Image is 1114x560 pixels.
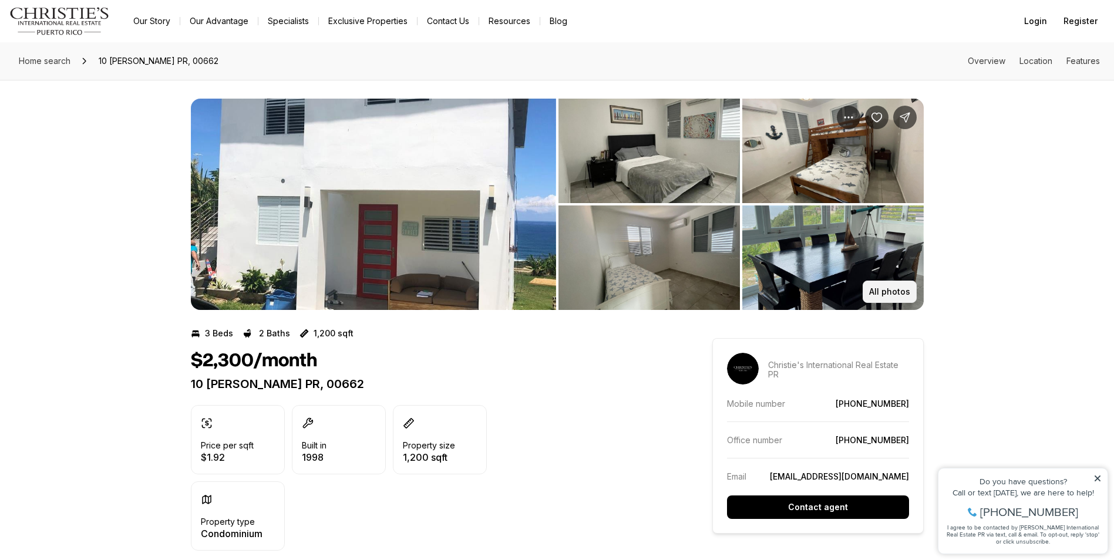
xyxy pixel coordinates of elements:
[201,453,254,462] p: $1.92
[863,281,917,303] button: All photos
[302,453,327,462] p: 1998
[12,38,170,46] div: Call or text [DATE], we are here to help!
[742,205,924,310] button: View image gallery
[191,99,556,310] li: 1 of 7
[12,26,170,35] div: Do you have questions?
[403,441,455,450] p: Property size
[1019,56,1052,66] a: Skip to: Location
[14,52,75,70] a: Home search
[1056,9,1105,33] button: Register
[770,471,909,481] a: [EMAIL_ADDRESS][DOMAIN_NAME]
[302,441,327,450] p: Built in
[124,13,180,29] a: Our Story
[727,471,746,481] p: Email
[865,106,888,129] button: Save Property: 10 CORCHADO
[558,205,740,310] button: View image gallery
[201,517,255,527] p: Property type
[180,13,258,29] a: Our Advantage
[727,495,909,519] button: Contact agent
[9,7,110,35] img: logo
[191,99,556,310] button: View image gallery
[727,399,785,409] p: Mobile number
[837,106,860,129] button: Property options
[418,13,479,29] button: Contact Us
[727,435,782,445] p: Office number
[1066,56,1100,66] a: Skip to: Features
[48,55,146,67] span: [PHONE_NUMBER]
[869,287,910,296] p: All photos
[201,441,254,450] p: Price per sqft
[558,99,924,310] li: 2 of 7
[191,350,317,372] h1: $2,300/month
[479,13,540,29] a: Resources
[205,329,233,338] p: 3 Beds
[968,56,1005,66] a: Skip to: Overview
[558,99,740,203] button: View image gallery
[94,52,223,70] span: 10 [PERSON_NAME] PR, 00662
[259,329,290,338] p: 2 Baths
[768,360,909,379] p: Christie's International Real Estate PR
[191,377,670,391] p: 10 [PERSON_NAME] PR, 00662
[19,56,70,66] span: Home search
[540,13,577,29] a: Blog
[836,435,909,445] a: [PHONE_NUMBER]
[968,56,1100,66] nav: Page section menu
[15,72,167,95] span: I agree to be contacted by [PERSON_NAME] International Real Estate PR via text, call & email. To ...
[191,99,924,310] div: Listing Photos
[319,13,417,29] a: Exclusive Properties
[258,13,318,29] a: Specialists
[742,99,924,203] button: View image gallery
[1017,9,1054,33] button: Login
[201,529,262,538] p: Condominium
[403,453,455,462] p: 1,200 sqft
[1063,16,1098,26] span: Register
[893,106,917,129] button: Share Property: 10 CORCHADO
[314,329,354,338] p: 1,200 sqft
[1024,16,1047,26] span: Login
[788,502,848,512] p: Contact agent
[836,399,909,409] a: [PHONE_NUMBER]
